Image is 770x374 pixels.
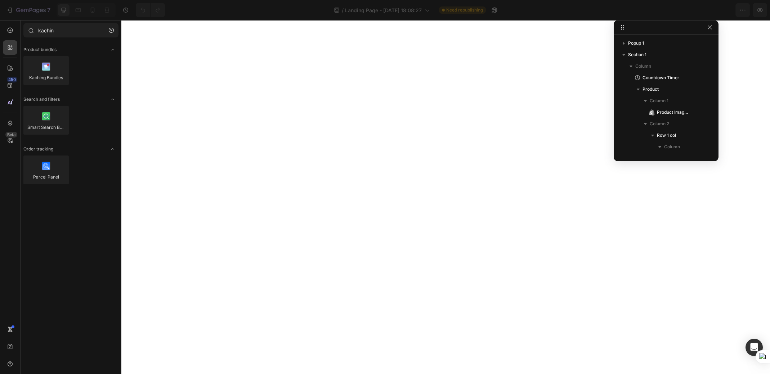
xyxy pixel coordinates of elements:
iframe: Design area [121,20,770,374]
span: Countdown Timer [643,74,679,81]
span: Popup 1 [628,40,644,47]
span: Product [643,86,659,93]
span: Need republishing [446,7,483,13]
div: Beta [5,132,17,138]
button: Save [695,3,719,17]
span: Save [702,7,713,13]
span: Order tracking [23,146,53,152]
span: Landing Page - [DATE] 18:08:27 [345,6,422,14]
div: Publish [728,6,746,14]
p: 7 [47,6,50,14]
div: Undo/Redo [136,3,165,17]
span: Column 1 [650,97,668,104]
button: Publish [722,3,752,17]
div: Open Intercom Messenger [746,339,763,356]
span: Column [635,63,651,70]
button: 7 [3,3,54,17]
span: / [342,6,344,14]
span: Search and filters [23,96,60,103]
div: 450 [7,77,17,82]
input: Search Shopify Apps [23,23,118,37]
span: Section 1 [628,51,646,58]
span: Product Images [657,109,688,116]
span: Row 1 col [657,132,676,139]
span: Toggle open [107,44,118,55]
span: Product bundles [23,46,57,53]
span: Column [664,143,680,150]
span: Column 2 [650,120,669,127]
span: Toggle open [107,94,118,105]
span: Toggle open [107,143,118,155]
